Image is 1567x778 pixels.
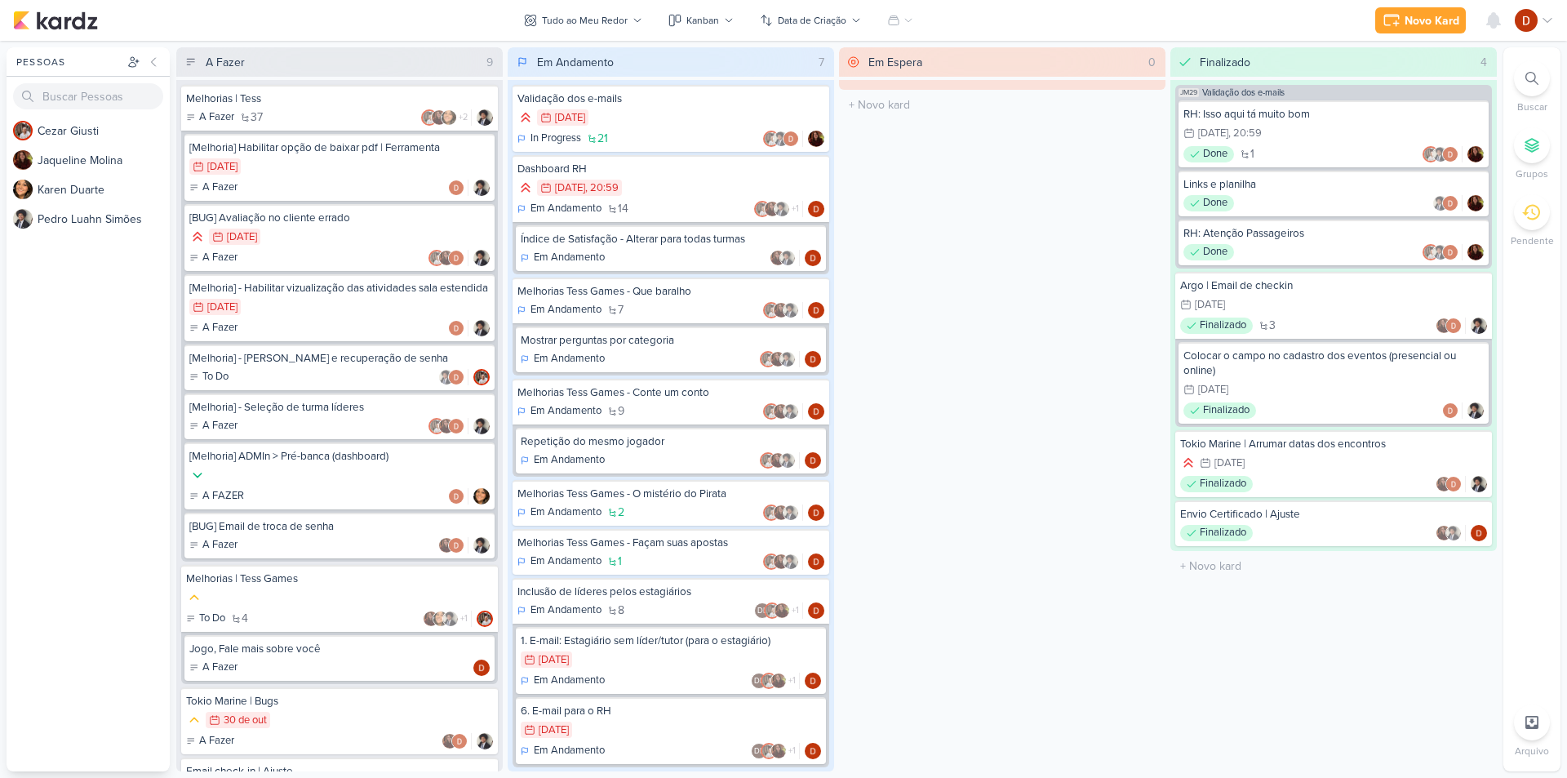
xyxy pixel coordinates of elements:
[808,131,824,147] div: Responsável: Jaqueline Molina
[433,611,449,627] img: Karen Duarte
[1180,525,1253,541] div: Finalizado
[787,674,796,687] span: +1
[206,54,245,71] div: A Fazer
[517,505,601,521] div: Em Andamento
[521,232,821,247] div: Índice de Satisfação - Alterar para todas turmas
[189,449,490,464] div: [Melhoria] ADMIn > Pré-banca (dashboard)
[1471,318,1487,334] div: Responsável: Pedro Luahn Simões
[842,93,1162,117] input: + Novo kard
[1183,244,1234,260] div: Done
[428,250,445,266] img: Cezar Giusti
[1198,385,1228,395] div: [DATE]
[202,488,244,505] p: A FAZER
[242,613,248,625] span: 4
[808,201,824,217] div: Responsável: Davi Elias Teixeira
[473,180,490,196] div: Responsável: Pedro Luahn Simões
[760,351,776,367] img: Cezar Giusti
[517,553,601,570] div: Em Andamento
[448,320,468,336] div: Colaboradores: Davi Elias Teixeira
[618,305,624,316] span: 7
[763,553,779,570] img: Cezar Giusti
[517,403,601,420] div: Em Andamento
[783,505,799,521] img: Pedro Luahn Simões
[189,281,490,296] div: [Melhoria] - Habilitar vizualização das atividades sala estendida
[808,602,824,619] div: Responsável: Davi Elias Teixeira
[539,655,569,665] div: [DATE]
[448,250,464,266] img: Davi Elias Teixeira
[618,406,624,417] span: 9
[199,611,225,627] p: To Do
[521,351,605,367] div: Em Andamento
[530,302,601,318] p: Em Andamento
[1467,402,1484,419] div: Responsável: Pedro Luahn Simões
[1202,88,1285,97] span: Validação dos e-mails
[1445,318,1462,334] img: Davi Elias Teixeira
[189,211,490,225] div: [BUG] Avaliação no cliente errado
[1436,318,1452,334] img: Jaqueline Molina
[186,571,493,586] div: Melhorias | Tess Games
[202,537,237,553] p: A Fazer
[517,385,824,400] div: Melhorias Tess Games - Conte um conto
[770,673,787,689] img: Jaqueline Molina
[751,673,800,689] div: Colaboradores: Danilo Leite, Cezar Giusti, Jaqueline Molina, Pedro Luahn Simões
[517,536,824,550] div: Melhorias Tess Games - Façam suas apostas
[189,351,490,366] div: [Melhoria] - Cadastro e recuperação de senha
[186,109,234,126] div: A Fazer
[1179,88,1199,97] span: JM29
[779,452,796,469] img: Pedro Luahn Simões
[1442,146,1458,162] img: Davi Elias Teixeira
[1180,476,1253,492] div: Finalizado
[555,113,585,123] div: [DATE]
[1515,9,1538,32] img: Davi Elias Teixeira
[189,400,490,415] div: [Melhoria] - Seleção de turma líderes
[763,403,803,420] div: Colaboradores: Cezar Giusti, Jaqueline Molina, Pedro Luahn Simões
[438,250,455,266] img: Jaqueline Molina
[189,488,244,505] div: A FAZER
[186,694,493,709] div: Tokio Marine | Bugs
[189,519,490,534] div: [BUG] Email de troca de senha
[770,452,786,469] img: Jaqueline Molina
[1467,244,1484,260] img: Jaqueline Molina
[1250,149,1254,160] span: 1
[805,250,821,266] div: Responsável: Davi Elias Teixeira
[438,537,455,553] img: Jaqueline Molina
[189,418,237,434] div: A Fazer
[517,487,824,501] div: Melhorias Tess Games - O mistério do Pirata
[1511,233,1554,248] p: Pendente
[534,673,605,689] p: Em Andamento
[1516,167,1548,181] p: Grupos
[438,418,455,434] img: Jaqueline Molina
[783,302,799,318] img: Pedro Luahn Simões
[1183,177,1484,192] div: Links e planilha
[448,488,464,505] img: Davi Elias Teixeira
[1203,402,1250,419] p: Finalizado
[189,537,237,553] div: A Fazer
[459,612,468,625] span: +1
[448,180,464,196] img: Davi Elias Teixeira
[763,302,803,318] div: Colaboradores: Cezar Giusti, Jaqueline Molina, Pedro Luahn Simões
[421,109,472,126] div: Colaboradores: Cezar Giusti, Jaqueline Molina, Karen Duarte, Pedro Luahn Simões, Davi Elias Teixeira
[1467,195,1484,211] div: Responsável: Jaqueline Molina
[808,201,824,217] img: Davi Elias Teixeira
[1269,320,1276,331] span: 3
[477,109,493,126] div: Responsável: Pedro Luahn Simões
[1432,195,1449,211] img: Pedro Luahn Simões
[448,537,464,553] img: Davi Elias Teixeira
[1467,146,1484,162] div: Responsável: Jaqueline Molina
[618,556,622,567] span: 1
[1200,476,1246,492] p: Finalizado
[534,452,605,469] p: Em Andamento
[1375,7,1466,33] button: Novo Kard
[448,369,464,385] img: Davi Elias Teixeira
[1436,525,1466,541] div: Colaboradores: Jaqueline Molina, Pedro Luahn Simões
[1195,300,1225,310] div: [DATE]
[805,452,821,469] img: Davi Elias Teixeira
[202,369,229,385] p: To Do
[442,611,459,627] img: Pedro Luahn Simões
[473,537,490,553] img: Pedro Luahn Simões
[1471,525,1487,541] div: Responsável: Davi Elias Teixeira
[477,109,493,126] img: Pedro Luahn Simões
[517,302,601,318] div: Em Andamento
[448,418,464,434] img: Davi Elias Teixeira
[763,553,803,570] div: Colaboradores: Cezar Giusti, Jaqueline Molina, Pedro Luahn Simões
